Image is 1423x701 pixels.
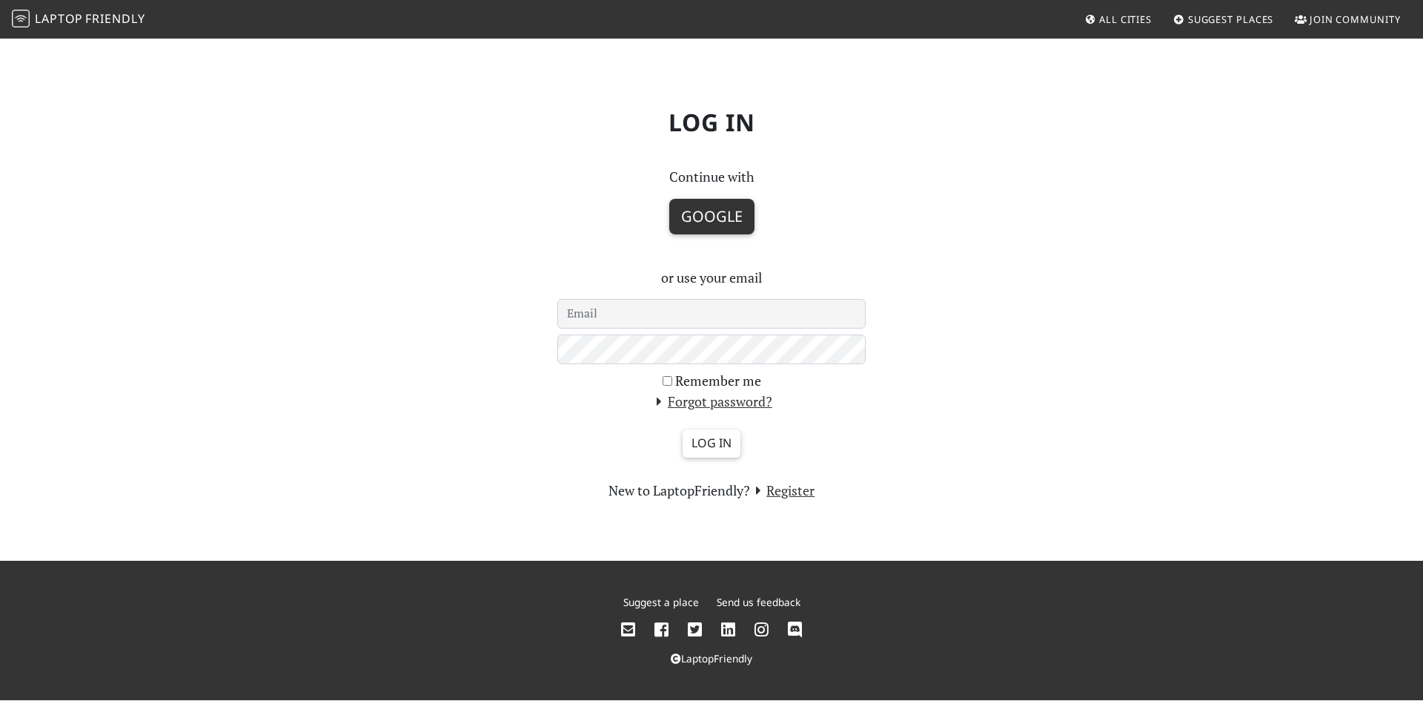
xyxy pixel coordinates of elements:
a: Suggest a place [623,595,699,609]
section: New to LaptopFriendly? [557,480,866,501]
input: Email [557,299,866,329]
h1: Log in [222,96,1201,148]
label: Remember me [675,370,761,392]
span: Friendly [85,10,145,27]
a: Join Community [1289,6,1407,33]
a: LaptopFriendly [671,651,752,665]
img: LaptopFriendly [12,10,30,27]
span: All Cities [1099,13,1152,26]
a: LaptopFriendly LaptopFriendly [12,7,145,33]
a: Register [750,481,815,499]
span: Join Community [1310,13,1401,26]
a: Suggest Places [1167,6,1280,33]
a: Send us feedback [717,595,800,609]
a: All Cities [1078,6,1158,33]
span: Laptop [35,10,83,27]
a: Forgot password? [651,392,772,410]
input: Log in [683,430,740,458]
button: Google [669,199,754,234]
p: Continue with [557,166,866,188]
p: or use your email [557,267,866,289]
span: Suggest Places [1188,13,1274,26]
